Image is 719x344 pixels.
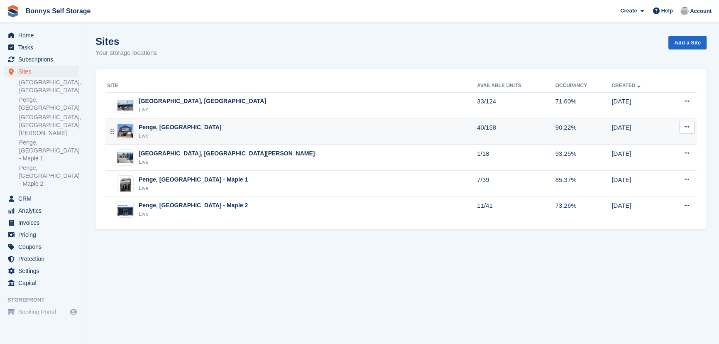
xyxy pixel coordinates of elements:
[139,123,221,132] div: Penge, [GEOGRAPHIC_DATA]
[611,92,665,118] td: [DATE]
[4,205,78,216] a: menu
[18,54,68,65] span: Subscriptions
[4,42,78,53] a: menu
[4,241,78,253] a: menu
[18,66,68,77] span: Sites
[477,197,555,222] td: 11/41
[120,175,131,192] img: Image of Penge, London - Maple 1 site
[7,5,19,17] img: stora-icon-8386f47178a22dfd0bd8f6a31ec36ba5ce8667c1dd55bd0f319d3a0aa187defe.svg
[105,79,477,93] th: Site
[4,306,78,318] a: menu
[95,48,157,58] p: Your storage locations
[611,118,665,145] td: [DATE]
[477,118,555,145] td: 40/158
[117,124,133,138] img: Image of Penge, London - Limes Avenue site
[611,83,642,88] a: Created
[555,118,612,145] td: 90.22%
[4,54,78,65] a: menu
[555,197,612,222] td: 73.26%
[555,171,612,197] td: 85.37%
[139,97,266,106] div: [GEOGRAPHIC_DATA], [GEOGRAPHIC_DATA]
[117,204,133,216] img: Image of Penge, London - Maple 2 site
[611,145,665,171] td: [DATE]
[19,113,78,137] a: [GEOGRAPHIC_DATA], [GEOGRAPHIC_DATA][PERSON_NAME]
[477,171,555,197] td: 7/39
[18,229,68,241] span: Pricing
[611,171,665,197] td: [DATE]
[668,36,707,49] a: Add a Site
[4,193,78,204] a: menu
[139,184,248,192] div: Live
[139,210,248,218] div: Live
[117,152,133,164] img: Image of Anerley, London - Selby Road site
[18,205,68,216] span: Analytics
[18,217,68,229] span: Invoices
[19,96,78,112] a: Penge, [GEOGRAPHIC_DATA]
[477,79,555,93] th: Available Units
[690,7,712,15] span: Account
[555,92,612,118] td: 71.60%
[555,145,612,171] td: 93.25%
[117,100,133,111] img: Image of Great Yarmouth, Norfolk site
[19,164,78,188] a: Penge, [GEOGRAPHIC_DATA] - Maple 2
[477,145,555,171] td: 1/18
[4,229,78,241] a: menu
[555,79,612,93] th: Occupancy
[68,307,78,317] a: Preview store
[18,277,68,289] span: Capital
[19,79,78,94] a: [GEOGRAPHIC_DATA], [GEOGRAPHIC_DATA]
[4,253,78,265] a: menu
[620,7,637,15] span: Create
[139,106,266,114] div: Live
[139,149,315,158] div: [GEOGRAPHIC_DATA], [GEOGRAPHIC_DATA][PERSON_NAME]
[7,296,83,304] span: Storefront
[139,132,221,140] div: Live
[4,277,78,289] a: menu
[680,7,689,15] img: James Bonny
[611,197,665,222] td: [DATE]
[4,66,78,77] a: menu
[18,241,68,253] span: Coupons
[139,201,248,210] div: Penge, [GEOGRAPHIC_DATA] - Maple 2
[18,42,68,53] span: Tasks
[18,265,68,277] span: Settings
[4,29,78,41] a: menu
[4,265,78,277] a: menu
[18,306,68,318] span: Booking Portal
[18,29,68,41] span: Home
[95,36,157,47] h1: Sites
[477,92,555,118] td: 33/124
[18,193,68,204] span: CRM
[22,4,94,18] a: Bonnys Self Storage
[18,253,68,265] span: Protection
[661,7,673,15] span: Help
[19,139,78,162] a: Penge, [GEOGRAPHIC_DATA] - Maple 1
[139,175,248,184] div: Penge, [GEOGRAPHIC_DATA] - Maple 1
[139,158,315,166] div: Live
[4,217,78,229] a: menu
